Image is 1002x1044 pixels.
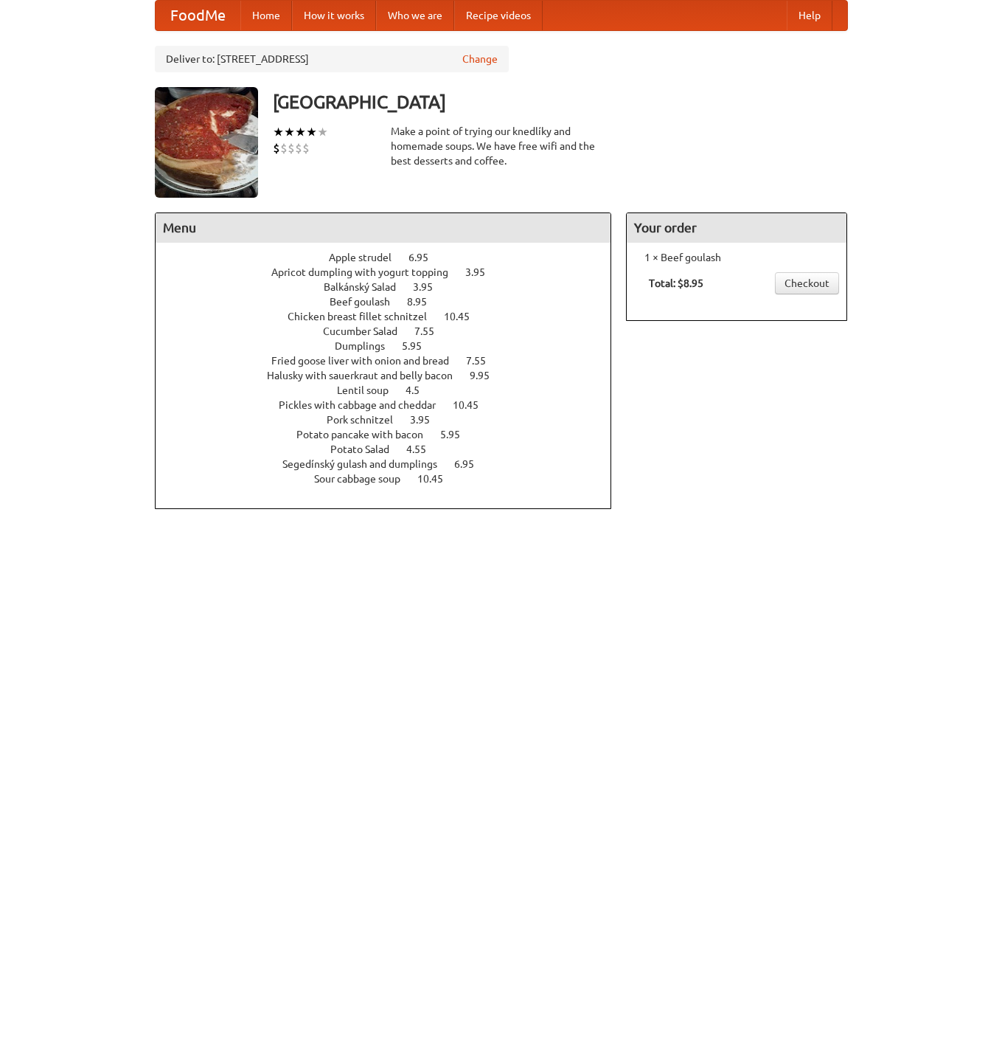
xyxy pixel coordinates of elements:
[314,473,415,485] span: Sour cabbage soup
[271,355,513,367] a: Fried goose liver with onion and bread 7.55
[465,266,500,278] span: 3.95
[240,1,292,30] a: Home
[329,252,406,263] span: Apple strudel
[273,124,284,140] li: ★
[280,140,288,156] li: $
[335,340,449,352] a: Dumplings 5.95
[787,1,832,30] a: Help
[295,140,302,156] li: $
[335,340,400,352] span: Dumplings
[302,140,310,156] li: $
[292,1,376,30] a: How it works
[155,46,509,72] div: Deliver to: [STREET_ADDRESS]
[466,355,501,367] span: 7.55
[282,458,501,470] a: Segedínský gulash and dumplings 6.95
[330,296,454,308] a: Beef goulash 8.95
[453,399,493,411] span: 10.45
[327,414,408,426] span: Pork schnitzel
[337,384,447,396] a: Lentil soup 4.5
[330,443,453,455] a: Potato Salad 4.55
[288,311,497,322] a: Chicken breast fillet schnitzel 10.45
[317,124,328,140] li: ★
[775,272,839,294] a: Checkout
[462,52,498,66] a: Change
[267,370,517,381] a: Halusky with sauerkraut and belly bacon 9.95
[156,213,611,243] h4: Menu
[273,87,848,117] h3: [GEOGRAPHIC_DATA]
[470,370,504,381] span: 9.95
[376,1,454,30] a: Who we are
[408,252,443,263] span: 6.95
[454,1,543,30] a: Recipe videos
[296,429,438,440] span: Potato pancake with bacon
[406,384,434,396] span: 4.5
[271,266,512,278] a: Apricot dumpling with yogurt topping 3.95
[649,277,703,289] b: Total: $8.95
[327,414,457,426] a: Pork schnitzel 3.95
[414,325,449,337] span: 7.55
[155,87,258,198] img: angular.jpg
[323,325,462,337] a: Cucumber Salad 7.55
[410,414,445,426] span: 3.95
[417,473,458,485] span: 10.45
[407,296,442,308] span: 8.95
[627,213,846,243] h4: Your order
[337,384,403,396] span: Lentil soup
[314,473,470,485] a: Sour cabbage soup 10.45
[267,370,467,381] span: Halusky with sauerkraut and belly bacon
[306,124,317,140] li: ★
[288,311,442,322] span: Chicken breast fillet schnitzel
[413,281,448,293] span: 3.95
[279,399,450,411] span: Pickles with cabbage and cheddar
[282,458,452,470] span: Segedínský gulash and dumplings
[271,355,464,367] span: Fried goose liver with onion and bread
[284,124,295,140] li: ★
[444,311,484,322] span: 10.45
[279,399,506,411] a: Pickles with cabbage and cheddar 10.45
[402,340,436,352] span: 5.95
[295,124,306,140] li: ★
[330,443,404,455] span: Potato Salad
[324,281,460,293] a: Balkánský Salad 3.95
[454,458,489,470] span: 6.95
[323,325,412,337] span: Cucumber Salad
[273,140,280,156] li: $
[391,124,612,168] div: Make a point of trying our knedlíky and homemade soups. We have free wifi and the best desserts a...
[296,429,487,440] a: Potato pancake with bacon 5.95
[330,296,405,308] span: Beef goulash
[406,443,441,455] span: 4.55
[271,266,463,278] span: Apricot dumpling with yogurt topping
[156,1,240,30] a: FoodMe
[324,281,411,293] span: Balkánský Salad
[440,429,475,440] span: 5.95
[288,140,295,156] li: $
[329,252,456,263] a: Apple strudel 6.95
[634,250,839,265] li: 1 × Beef goulash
